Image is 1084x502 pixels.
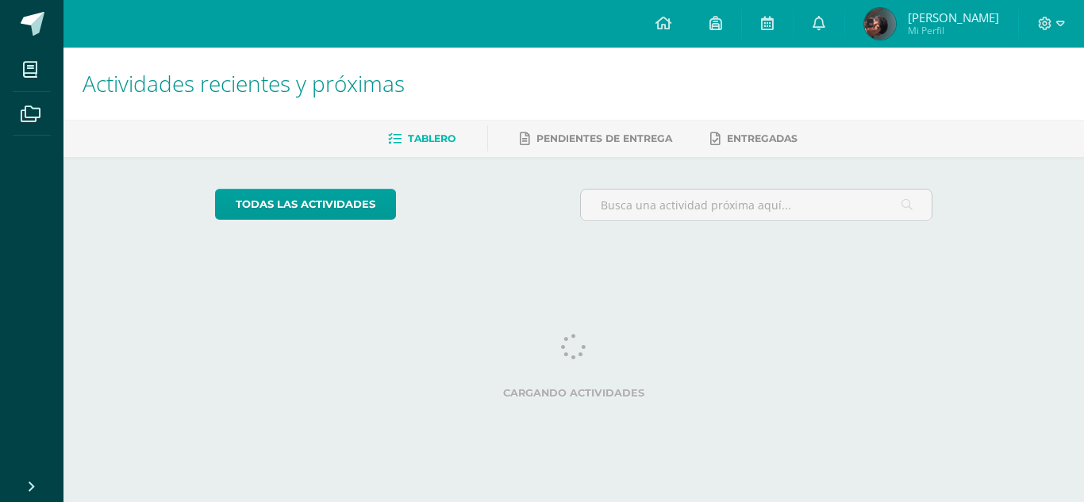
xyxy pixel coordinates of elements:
a: Tablero [388,126,456,151]
a: Entregadas [710,126,798,151]
span: Mi Perfil [908,24,999,37]
label: Cargando actividades [215,387,933,399]
span: Pendientes de entrega [536,132,672,144]
a: Pendientes de entrega [520,126,672,151]
input: Busca una actividad próxima aquí... [581,190,932,220]
img: 6ec9e2f86f1f33a9c28bb0b5bc64a6c0.png [864,8,896,40]
a: todas las Actividades [215,189,396,220]
span: Entregadas [727,132,798,144]
span: [PERSON_NAME] [908,10,999,25]
span: Tablero [408,132,456,144]
span: Actividades recientes y próximas [83,68,405,98]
